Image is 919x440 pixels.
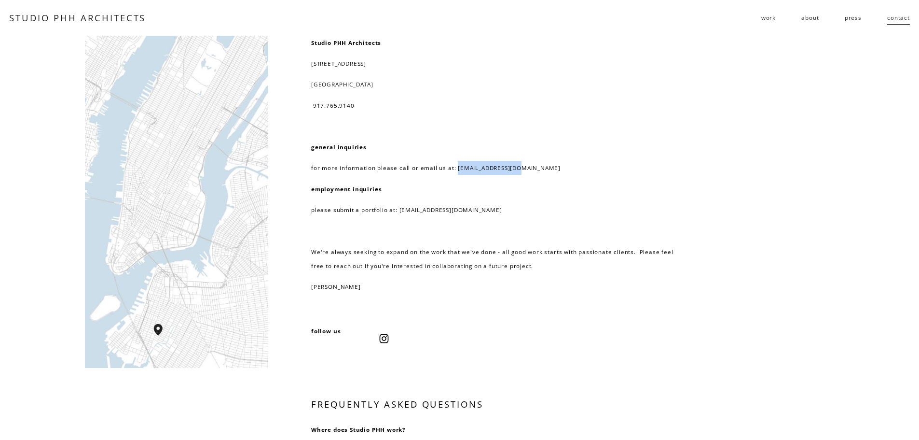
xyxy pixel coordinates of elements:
p: 917.765.9140 [311,99,683,113]
h3: FREQUENTLY ASKED QUESTIONS [311,398,683,411]
strong: Studio PHH Architects [311,39,381,46]
strong: Where does Studio PHH work? [311,426,406,433]
a: Instagram [379,334,389,343]
a: about [801,10,819,26]
p: [PERSON_NAME] [311,280,683,294]
strong: employment inquiries [311,185,382,193]
a: contact [887,10,910,26]
span: work [761,11,776,25]
strong: general inquiries [311,143,367,151]
p: for more information please call or email us at: [EMAIL_ADDRESS][DOMAIN_NAME] [311,161,683,175]
p: [GEOGRAPHIC_DATA] [311,77,683,91]
p: please submit a portfolio at: [EMAIL_ADDRESS][DOMAIN_NAME] [311,203,683,217]
a: folder dropdown [761,10,776,26]
a: press [845,10,862,26]
p: [STREET_ADDRESS] [311,57,683,71]
a: STUDIO PHH ARCHITECTS [9,12,146,24]
strong: follow us [311,327,341,335]
p: We're always seeking to expand on the work that we've done - all good work starts with passionate... [311,245,683,273]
